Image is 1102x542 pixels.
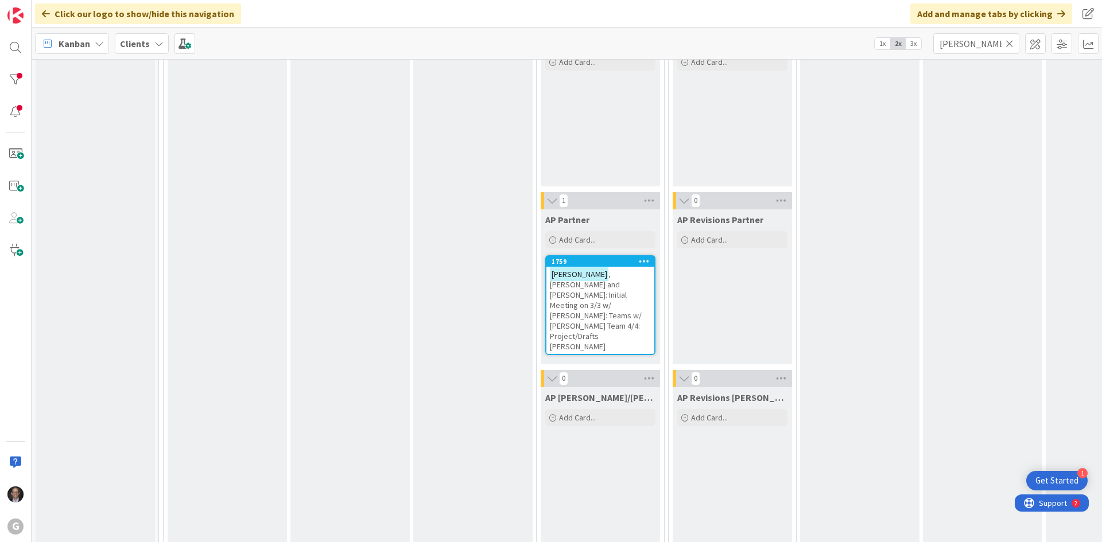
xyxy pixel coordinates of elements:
[910,3,1072,24] div: Add and manage tabs by clicking
[1077,468,1088,478] div: 1
[550,269,642,352] span: , [PERSON_NAME] and [PERSON_NAME]: Initial Meeting on 3/3 w/ [PERSON_NAME]: Teams w/ [PERSON_NAME...
[545,214,589,225] span: AP Partner
[691,57,728,67] span: Add Card...
[59,37,90,50] span: Kanban
[875,38,890,49] span: 1x
[35,3,241,24] div: Click our logo to show/hide this navigation
[559,194,568,208] span: 1
[546,256,654,267] div: 1759
[550,267,608,280] mark: [PERSON_NAME]
[552,258,654,266] div: 1759
[677,392,787,403] span: AP Revisions Brad/Jonas
[60,5,63,14] div: 2
[691,235,728,245] span: Add Card...
[7,7,24,24] img: Visit kanbanzone.com
[933,33,1019,54] input: Quick Filter...
[559,412,596,423] span: Add Card...
[545,255,655,355] a: 1759[PERSON_NAME], [PERSON_NAME] and [PERSON_NAME]: Initial Meeting on 3/3 w/ [PERSON_NAME]: Team...
[890,38,906,49] span: 2x
[906,38,921,49] span: 3x
[691,372,700,385] span: 0
[677,214,763,225] span: AP Revisions Partner
[559,235,596,245] span: Add Card...
[7,486,24,502] img: JT
[1035,475,1078,486] div: Get Started
[7,518,24,535] div: G
[559,372,568,385] span: 0
[120,38,150,49] b: Clients
[691,412,728,423] span: Add Card...
[559,57,596,67] span: Add Card...
[546,256,654,354] div: 1759[PERSON_NAME], [PERSON_NAME] and [PERSON_NAME]: Initial Meeting on 3/3 w/ [PERSON_NAME]: Team...
[545,392,655,403] span: AP Brad/Jonas
[691,194,700,208] span: 0
[24,2,52,15] span: Support
[1026,471,1088,490] div: Open Get Started checklist, remaining modules: 1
